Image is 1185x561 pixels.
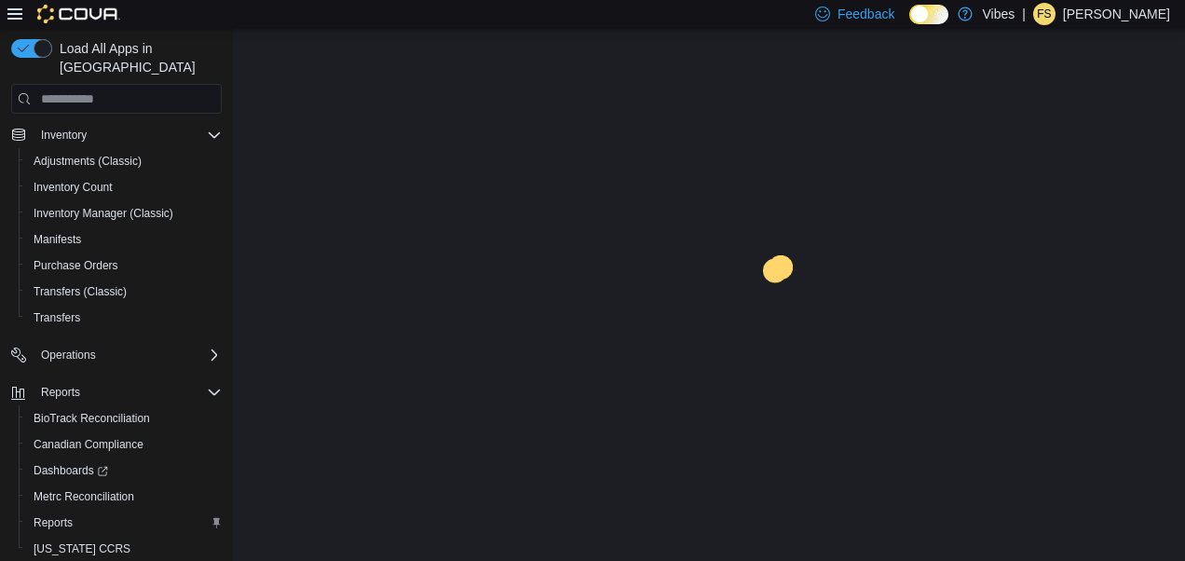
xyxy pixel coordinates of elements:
span: Dashboards [26,459,222,482]
span: Inventory [41,128,87,143]
button: Inventory Manager (Classic) [19,200,229,226]
span: Transfers (Classic) [34,284,127,299]
a: Inventory Manager (Classic) [26,202,181,225]
span: Transfers [34,310,80,325]
span: Adjustments (Classic) [26,150,222,172]
button: Reports [34,381,88,404]
button: Transfers (Classic) [19,279,229,305]
span: Reports [34,381,222,404]
button: Reports [19,510,229,536]
span: Inventory [34,124,222,146]
button: Metrc Reconciliation [19,484,229,510]
button: BioTrack Reconciliation [19,405,229,431]
a: Canadian Compliance [26,433,151,456]
button: Adjustments (Classic) [19,148,229,174]
span: Dashboards [34,463,108,478]
span: Dark Mode [909,24,910,25]
button: Transfers [19,305,229,331]
a: BioTrack Reconciliation [26,407,157,430]
img: Cova [37,5,120,23]
span: Adjustments (Classic) [34,154,142,169]
span: Manifests [26,228,222,251]
span: Inventory Count [34,180,113,195]
span: Metrc Reconciliation [26,486,222,508]
span: Transfers (Classic) [26,280,222,303]
button: Purchase Orders [19,253,229,279]
a: Metrc Reconciliation [26,486,142,508]
span: Reports [41,385,80,400]
span: Inventory Manager (Classic) [34,206,173,221]
span: Canadian Compliance [26,433,222,456]
a: Transfers [26,307,88,329]
a: Inventory Count [26,176,120,198]
span: Inventory Manager (Classic) [26,202,222,225]
span: Operations [41,348,96,363]
span: Inventory Count [26,176,222,198]
button: Operations [34,344,103,366]
input: Dark Mode [909,5,948,24]
a: Dashboards [26,459,116,482]
a: Transfers (Classic) [26,280,134,303]
a: Manifests [26,228,89,251]
button: Canadian Compliance [19,431,229,458]
button: Inventory [34,124,94,146]
a: Dashboards [19,458,229,484]
span: Purchase Orders [34,258,118,273]
a: Adjustments (Classic) [26,150,149,172]
span: Operations [34,344,222,366]
span: Washington CCRS [26,538,222,560]
span: Reports [26,512,222,534]
span: BioTrack Reconciliation [26,407,222,430]
a: Reports [26,512,80,534]
button: Inventory Count [19,174,229,200]
button: Reports [4,379,229,405]
span: Metrc Reconciliation [34,489,134,504]
p: Vibes [982,3,1015,25]
span: Canadian Compliance [34,437,143,452]
span: Purchase Orders [26,254,222,277]
a: [US_STATE] CCRS [26,538,138,560]
p: [PERSON_NAME] [1063,3,1170,25]
span: Feedback [838,5,894,23]
div: Farzana Sharmin [1033,3,1056,25]
span: BioTrack Reconciliation [34,411,150,426]
span: Transfers [26,307,222,329]
span: Manifests [34,232,81,247]
span: FS [1037,3,1051,25]
button: Operations [4,342,229,368]
a: Purchase Orders [26,254,126,277]
span: Reports [34,515,73,530]
p: | [1022,3,1026,25]
span: Load All Apps in [GEOGRAPHIC_DATA] [52,39,222,76]
button: Manifests [19,226,229,253]
span: [US_STATE] CCRS [34,541,130,556]
img: cova-loader [709,241,849,381]
button: Inventory [4,122,229,148]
